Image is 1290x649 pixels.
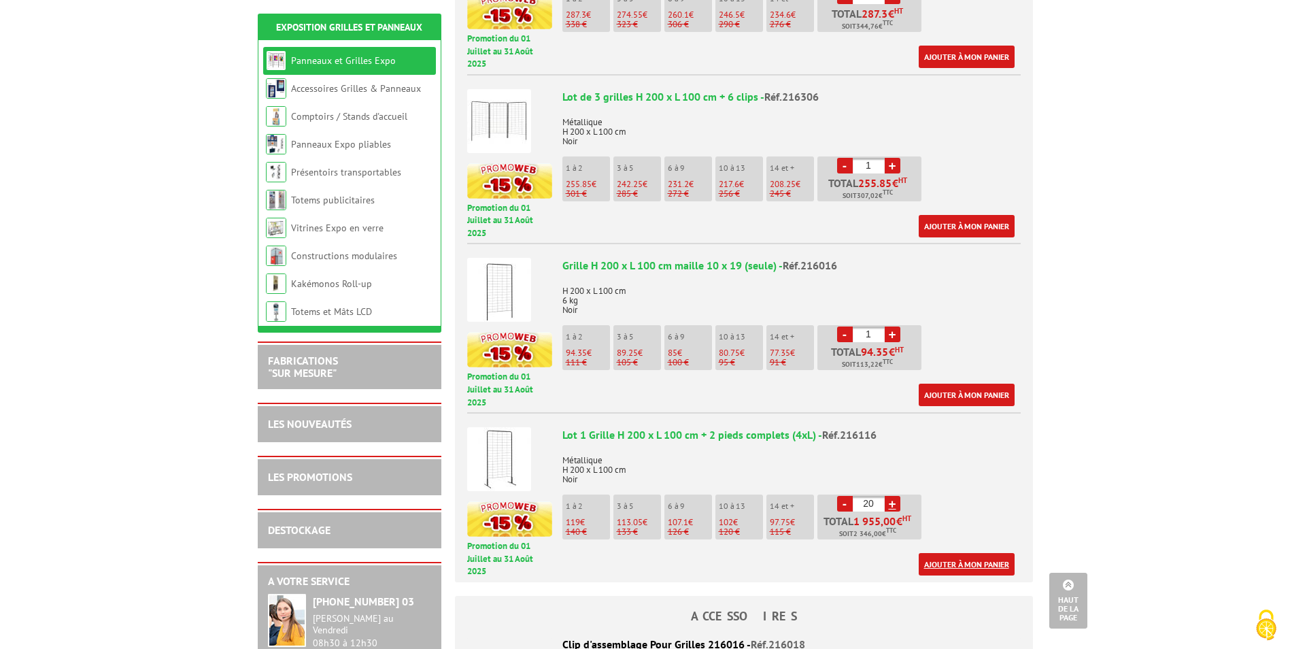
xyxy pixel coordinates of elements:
[883,19,893,27] sup: TTC
[888,8,894,19] span: €
[770,358,814,367] p: 91 €
[719,163,763,173] p: 10 à 13
[719,518,763,527] p: €
[566,9,586,20] span: 287.3
[668,9,689,20] span: 260.1
[770,527,814,537] p: 115 €
[291,82,421,95] a: Accessoires Grilles & Panneaux
[562,446,1021,484] p: Métallique H 200 x L 100 cm Noir
[291,222,384,234] a: Vitrines Expo en verre
[562,427,1021,443] div: Lot 1 Grille H 200 x L 100 cm + 2 pieds complets (4xL) -
[719,347,740,359] span: 80.75
[919,215,1015,237] a: Ajouter à mon panier
[843,190,893,201] span: Soit €
[719,180,763,189] p: €
[566,358,610,367] p: 111 €
[770,10,814,20] p: €
[770,348,814,358] p: €
[719,348,763,358] p: €
[895,345,904,354] sup: HT
[467,371,552,409] p: Promotion du 01 Juillet au 31 Août 2025
[266,134,286,154] img: Panneaux Expo pliables
[770,189,814,199] p: 245 €
[668,332,712,342] p: 6 à 9
[770,178,796,190] span: 208.25
[919,384,1015,406] a: Ajouter à mon panier
[857,190,879,201] span: 307,02
[276,21,422,33] a: Exposition Grilles et Panneaux
[856,359,879,370] span: 113,22
[839,529,896,539] span: Soit €
[467,332,552,367] img: promotion
[617,358,661,367] p: 105 €
[266,190,286,210] img: Totems publicitaires
[291,278,372,290] a: Kakémonos Roll-up
[668,10,712,20] p: €
[455,610,1033,623] h4: ACCESSOIRES
[562,258,1021,273] div: Grille H 200 x L 100 cm maille 10 x 19 (seule) -
[566,189,610,199] p: 301 €
[562,108,1021,146] p: Métallique H 200 x L 100 cm Noir
[266,246,286,266] img: Constructions modulaires
[668,163,712,173] p: 6 à 9
[885,327,900,342] a: +
[821,516,921,539] p: Total
[566,178,592,190] span: 255.85
[821,178,921,201] p: Total
[719,10,763,20] p: €
[313,595,414,608] strong: [PHONE_NUMBER] 03
[770,20,814,29] p: 276 €
[617,516,643,528] span: 113.05
[668,347,677,359] span: 85
[566,20,610,29] p: 338 €
[617,348,661,358] p: €
[566,501,610,511] p: 1 à 2
[883,188,893,196] sup: TTC
[858,178,892,188] span: 255.85
[842,359,893,370] span: Soit €
[291,54,396,67] a: Panneaux et Grilles Expo
[467,501,552,537] img: promotion
[566,347,587,359] span: 94.35
[862,8,888,19] span: 287.3
[291,110,407,122] a: Comptoirs / Stands d'accueil
[853,516,896,527] span: 1 955,00
[894,6,903,16] sup: HT
[837,158,853,173] a: -
[1049,573,1087,629] a: Haut de la page
[719,20,763,29] p: 290 €
[617,180,661,189] p: €
[566,163,610,173] p: 1 à 2
[668,178,689,190] span: 231.2
[467,427,531,491] img: Lot 1 Grille H 200 x L 100 cm + 2 pieds complets (4xL)
[617,163,661,173] p: 3 à 5
[837,327,853,342] a: -
[885,158,900,173] a: +
[617,501,661,511] p: 3 à 5
[770,180,814,189] p: €
[668,180,712,189] p: €
[898,176,907,185] sup: HT
[617,10,661,20] p: €
[268,576,431,588] h2: A votre service
[770,347,790,359] span: 77.35
[266,50,286,71] img: Panneaux et Grilles Expo
[266,78,286,99] img: Accessoires Grilles & Panneaux
[837,496,853,512] a: -
[668,501,712,511] p: 6 à 9
[266,301,286,322] img: Totems et Mâts LCD
[467,33,552,71] p: Promotion du 01 Juillet au 31 Août 2025
[856,21,879,32] span: 344,76
[668,348,712,358] p: €
[821,8,921,32] p: Total
[668,358,712,367] p: 100 €
[617,332,661,342] p: 3 à 5
[770,518,814,527] p: €
[770,501,814,511] p: 14 et +
[566,527,610,537] p: 140 €
[821,346,921,370] p: Total
[291,138,391,150] a: Panneaux Expo pliables
[668,516,688,528] span: 107.1
[566,332,610,342] p: 1 à 2
[617,527,661,537] p: 133 €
